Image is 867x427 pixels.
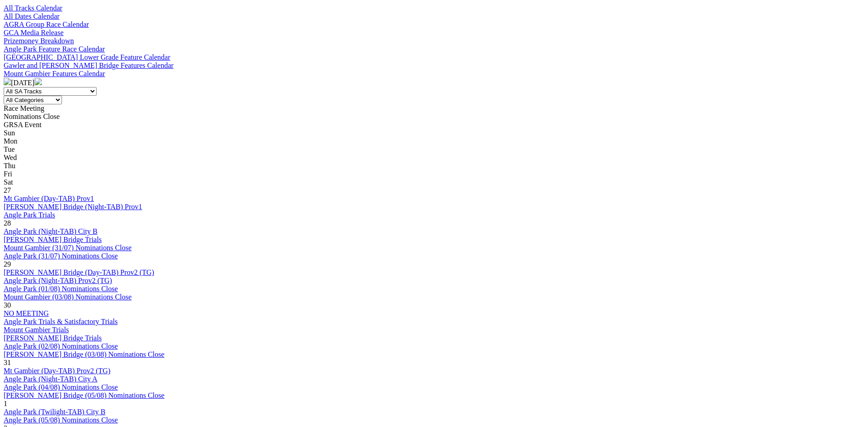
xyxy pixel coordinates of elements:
[4,62,174,69] a: Gawler and [PERSON_NAME] Bridge Features Calendar
[4,301,11,309] span: 30
[4,342,118,350] a: Angle Park (02/08) Nominations Close
[4,186,11,194] span: 27
[4,78,863,87] div: [DATE]
[4,244,132,252] a: Mount Gambier (31/07) Nominations Close
[4,416,118,424] a: Angle Park (05/08) Nominations Close
[4,252,118,260] a: Angle Park (31/07) Nominations Close
[4,326,69,334] a: Mount Gambier Trials
[4,29,64,36] a: GCA Media Release
[4,170,863,178] div: Fri
[4,375,97,383] a: Angle Park (Night-TAB) City A
[4,334,102,342] a: [PERSON_NAME] Bridge Trials
[4,154,863,162] div: Wed
[4,285,118,293] a: Angle Park (01/08) Nominations Close
[4,37,74,45] a: Prizemoney Breakdown
[4,53,170,61] a: [GEOGRAPHIC_DATA] Lower Grade Feature Calendar
[4,4,62,12] a: All Tracks Calendar
[4,236,102,243] a: [PERSON_NAME] Bridge Trials
[4,211,55,219] a: Angle Park Trials
[4,70,105,77] a: Mount Gambier Features Calendar
[4,277,112,284] a: Angle Park (Night-TAB) Prov2 (TG)
[4,137,863,145] div: Mon
[4,162,863,170] div: Thu
[4,121,863,129] div: GRSA Event
[4,367,110,375] a: Mt Gambier (Day-TAB) Prov2 (TG)
[4,78,11,85] img: chevron-left-pager-white.svg
[4,400,7,407] span: 1
[4,21,89,28] a: AGRA Group Race Calendar
[4,104,863,113] div: Race Meeting
[4,129,863,137] div: Sun
[35,78,42,85] img: chevron-right-pager-white.svg
[4,178,863,186] div: Sat
[4,219,11,227] span: 28
[4,195,94,202] a: Mt Gambier (Day-TAB) Prov1
[4,203,142,211] a: [PERSON_NAME] Bridge (Night-TAB) Prov1
[4,350,164,358] a: [PERSON_NAME] Bridge (03/08) Nominations Close
[4,113,863,121] div: Nominations Close
[4,391,164,399] a: [PERSON_NAME] Bridge (05/08) Nominations Close
[4,359,11,366] span: 31
[4,145,863,154] div: Tue
[4,227,97,235] a: Angle Park (Night-TAB) City B
[4,12,60,20] a: All Dates Calendar
[4,268,154,276] a: [PERSON_NAME] Bridge (Day-TAB) Prov2 (TG)
[4,408,105,416] a: Angle Park (Twilight-TAB) City B
[4,383,118,391] a: Angle Park (04/08) Nominations Close
[4,309,49,317] a: NO MEETING
[4,45,105,53] a: Angle Park Feature Race Calendar
[4,260,11,268] span: 29
[4,293,132,301] a: Mount Gambier (03/08) Nominations Close
[4,318,118,325] a: Angle Park Trials & Satisfactory Trials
